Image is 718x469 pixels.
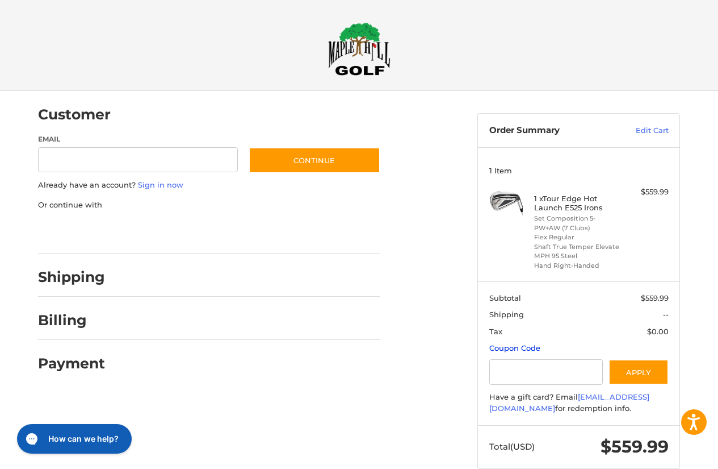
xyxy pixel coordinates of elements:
h2: Payment [38,355,105,372]
span: -- [663,310,669,319]
span: $0.00 [647,327,669,336]
li: Shaft True Temper Elevate MPH 95 Steel [534,242,621,261]
a: Sign in now [138,180,183,189]
span: $559.99 [601,436,669,457]
h3: 1 Item [489,166,669,175]
button: Apply [608,359,669,385]
div: $559.99 [624,186,669,198]
span: Subtotal [489,293,521,302]
p: Already have an account? [38,180,380,191]
img: Maple Hill Golf [328,22,391,76]
span: Total (USD) [489,441,535,452]
h2: Customer [38,106,111,123]
iframe: PayPal-paypal [35,222,120,242]
h2: Billing [38,312,104,329]
input: Gift Certificate or Coupon Code [489,359,603,385]
span: Shipping [489,310,524,319]
iframe: PayPal-venmo [227,222,312,242]
span: $559.99 [641,293,669,302]
h2: Shipping [38,268,105,286]
span: Tax [489,327,502,336]
iframe: Gorgias live chat messenger [11,420,135,458]
label: Email [38,134,238,144]
button: Continue [249,147,380,173]
h4: 1 x Tour Edge Hot Launch E525 Irons [534,194,621,213]
p: Or continue with [38,200,380,211]
li: Flex Regular [534,233,621,242]
a: Edit Cart [611,125,669,136]
iframe: PayPal-paylater [131,222,216,242]
div: Have a gift card? Email for redemption info. [489,392,669,414]
li: Hand Right-Handed [534,261,621,271]
a: Coupon Code [489,343,540,352]
li: Set Composition 5-PW+AW (7 Clubs) [534,214,621,233]
a: [EMAIL_ADDRESS][DOMAIN_NAME] [489,392,649,413]
h3: Order Summary [489,125,611,136]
